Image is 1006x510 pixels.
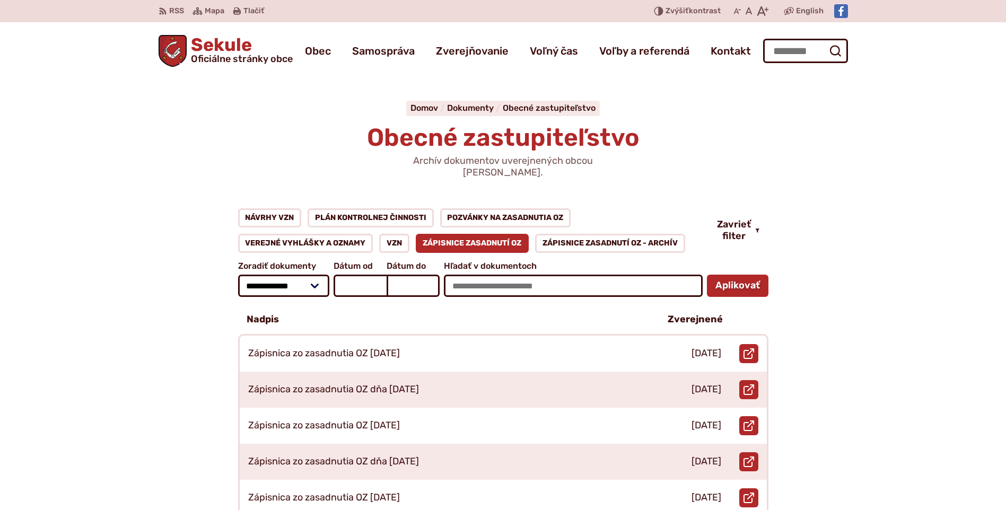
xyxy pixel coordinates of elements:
input: Hľadať v dokumentoch [444,275,702,297]
p: Nadpis [247,314,279,326]
p: [DATE] [692,420,721,432]
span: Oficiálne stránky obce [191,54,293,64]
span: English [796,5,824,17]
a: Samospráva [352,36,415,66]
p: Zápisnica zo zasadnutia OZ [DATE] [248,420,400,432]
span: Dátum od [334,261,387,271]
p: [DATE] [692,384,721,395]
span: Zoradiť dokumenty [238,261,330,271]
p: Zápisnica zo zasadnutia OZ [DATE] [248,492,400,504]
a: Obecné zastupiteľstvo [503,103,596,113]
p: [DATE] [692,348,721,359]
p: Zverejnené [668,314,723,326]
button: Zavrieť filter [708,219,768,242]
p: Zápisnica zo zasadnutia OZ dňa [DATE] [248,456,419,468]
a: Pozvánky na zasadnutia OZ [440,208,571,227]
span: kontrast [666,7,721,16]
img: Prejsť na domovskú stránku [159,35,187,67]
input: Dátum do [387,275,440,297]
p: [DATE] [692,456,721,468]
a: Dokumenty [447,103,503,113]
p: Archív dokumentov uverejnených obcou [PERSON_NAME]. [376,155,631,178]
span: Dokumenty [447,103,494,113]
input: Dátum od [334,275,387,297]
span: RSS [169,5,184,17]
p: Zápisnica zo zasadnutia OZ dňa [DATE] [248,384,419,395]
span: Mapa [205,5,224,17]
a: VZN [379,234,409,253]
a: Voľby a referendá [599,36,689,66]
a: Obec [305,36,331,66]
a: Voľný čas [530,36,578,66]
a: English [794,5,826,17]
a: Návrhy VZN [238,208,302,227]
a: Logo Sekule, prejsť na domovskú stránku. [159,35,293,67]
span: Zavrieť filter [717,219,751,242]
a: Kontakt [711,36,751,66]
img: Prejsť na Facebook stránku [834,4,848,18]
a: Zápisnice zasadnutí OZ [416,234,529,253]
span: Domov [410,103,438,113]
span: Zvýšiť [666,6,689,15]
button: Aplikovať [707,275,768,297]
p: Zápisnica zo zasadnutia OZ [DATE] [248,348,400,359]
span: Hľadať v dokumentoch [444,261,702,271]
a: Zápisnice zasadnutí OZ - ARCHÍV [535,234,685,253]
a: Plán kontrolnej činnosti [308,208,434,227]
span: Obecné zastupiteľstvo [367,123,640,152]
p: [DATE] [692,492,721,504]
a: Zverejňovanie [436,36,509,66]
select: Zoradiť dokumenty [238,275,330,297]
a: Domov [410,103,447,113]
a: Verejné vyhlášky a oznamy [238,234,373,253]
span: Dátum do [387,261,440,271]
span: Tlačiť [243,7,264,16]
span: Sekule [187,36,293,64]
